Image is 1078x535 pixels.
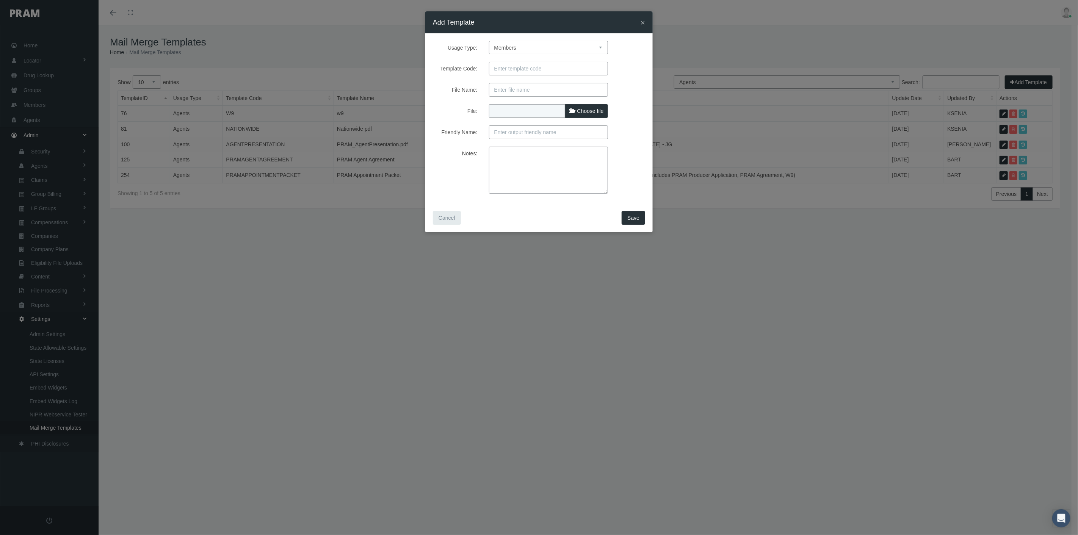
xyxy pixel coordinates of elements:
input: Enter file name [489,83,608,97]
span: × [641,18,645,27]
label: Usage Type: [427,41,483,54]
button: Cancel [433,211,461,225]
span: Choose file [577,108,604,114]
label: File Name: [427,83,483,97]
label: File: [427,104,483,118]
label: Friendly Name: [427,125,483,139]
div: Open Intercom Messenger [1052,509,1070,527]
h4: Add Template [433,17,475,28]
span: Save [627,215,639,221]
input: Enter template code [489,62,608,75]
input: Enter output friendly name [489,125,608,139]
label: Template Code: [427,62,483,75]
button: Save [622,211,645,225]
label: Notes: [427,147,483,194]
button: Close [641,19,645,27]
